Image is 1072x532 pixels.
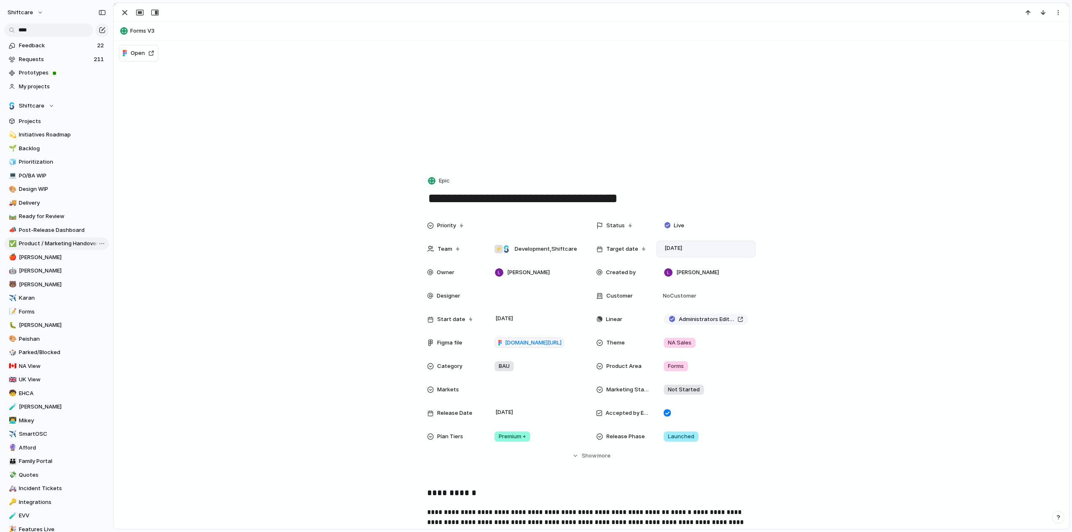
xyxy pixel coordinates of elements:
[19,362,106,370] span: NA View
[9,239,15,249] div: ✅
[4,237,109,250] div: ✅Product / Marketing Handover
[4,360,109,373] div: 🇨🇦NA View
[8,375,16,384] button: 🇬🇧
[8,172,16,180] button: 💻
[9,185,15,194] div: 🎨
[9,334,15,344] div: 🎨
[4,183,109,195] a: 🎨Design WIP
[19,172,106,180] span: PO/BA WIP
[437,362,462,370] span: Category
[119,45,158,62] button: Open
[19,131,106,139] span: Initiatives Roadmap
[597,452,611,460] span: more
[19,117,106,126] span: Projects
[8,389,16,398] button: 🧒
[4,210,109,223] div: 🛤️Ready for Review
[19,69,106,77] span: Prototypes
[9,266,15,276] div: 🤖
[19,102,44,110] span: Shiftcare
[4,156,109,168] a: 🧊Prioritization
[19,294,106,302] span: Karan
[4,469,109,481] a: 💸Quotes
[4,80,109,93] a: My projects
[9,144,15,153] div: 🌱
[8,239,16,248] button: ✅
[9,348,15,357] div: 🎲
[19,199,106,207] span: Delivery
[515,245,577,253] span: Development , Shiftcare
[8,294,16,302] button: ✈️
[4,455,109,468] a: 👪Family Portal
[4,224,109,236] a: 📣Post-Release Dashboard
[668,362,684,370] span: Forms
[664,314,748,325] a: Administrators Edit Submitted Forms
[19,82,106,91] span: My projects
[4,306,109,318] a: 📝Forms
[606,221,625,230] span: Status
[606,245,638,253] span: Target date
[4,442,109,454] a: 🔮Afford
[131,49,145,57] span: Open
[4,197,109,209] a: 🚚Delivery
[4,509,109,522] a: 🧪EVV
[19,308,106,316] span: Forms
[437,315,465,324] span: Start date
[606,292,633,300] span: Customer
[8,457,16,465] button: 👪
[8,444,16,452] button: 🔮
[426,175,452,187] button: Epic
[499,432,526,441] span: Premium +
[118,24,1065,38] button: Forms V3
[9,361,15,371] div: 🇨🇦
[19,55,91,64] span: Requests
[9,484,15,493] div: 🚑
[495,337,564,348] a: [DOMAIN_NAME][URL]
[4,100,109,112] button: Shiftcare
[19,375,106,384] span: UK View
[8,471,16,479] button: 💸
[582,452,597,460] span: Show
[19,239,106,248] span: Product / Marketing Handover
[606,362,642,370] span: Product Area
[8,267,16,275] button: 🤖
[606,339,625,347] span: Theme
[9,252,15,262] div: 🍎
[130,27,1065,35] span: Forms V3
[8,498,16,506] button: 🔑
[19,484,106,493] span: Incident Tickets
[8,321,16,329] button: 🐛
[19,280,106,289] span: [PERSON_NAME]
[19,158,106,166] span: Prioritization
[97,41,106,50] span: 22
[4,401,109,413] a: 🧪[PERSON_NAME]
[19,416,106,425] span: Mikey
[9,307,15,316] div: 📝
[4,251,109,264] a: 🍎[PERSON_NAME]
[437,292,460,300] span: Designer
[4,278,109,291] a: 🐻[PERSON_NAME]
[9,293,15,303] div: ✈️
[4,428,109,440] a: ✈️SmartOSC
[668,339,691,347] span: NA Sales
[8,280,16,289] button: 🐻
[8,212,16,221] button: 🛤️
[9,457,15,466] div: 👪
[4,482,109,495] div: 🚑Incident Tickets
[9,470,15,480] div: 💸
[9,198,15,208] div: 🚚
[660,292,696,300] span: No Customer
[19,457,106,465] span: Family Portal
[9,402,15,412] div: 🧪
[427,448,755,463] button: Showmore
[606,386,650,394] span: Marketing Status
[9,171,15,180] div: 💻
[8,335,16,343] button: 🎨
[4,67,109,79] a: Prototypes
[19,444,106,452] span: Afford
